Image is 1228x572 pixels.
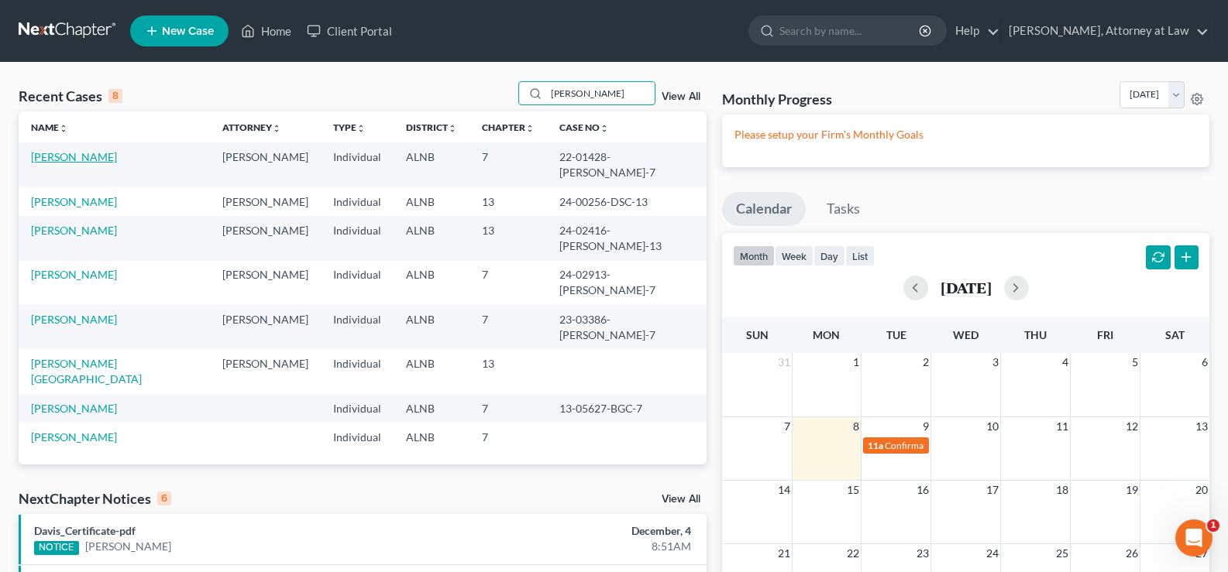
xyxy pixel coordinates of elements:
[210,349,321,393] td: [PERSON_NAME]
[985,417,1000,436] span: 10
[333,122,366,133] a: Typeunfold_more
[19,489,171,508] div: NextChapter Notices
[547,261,707,305] td: 24-02913-[PERSON_NAME]-7
[1001,17,1209,45] a: [PERSON_NAME], Attorney at Law
[321,394,394,423] td: Individual
[985,544,1000,563] span: 24
[1054,544,1070,563] span: 25
[85,539,171,554] a: [PERSON_NAME]
[394,261,470,305] td: ALNB
[813,328,840,341] span: Mon
[210,187,321,216] td: [PERSON_NAME]
[470,216,547,260] td: 13
[321,349,394,393] td: Individual
[483,523,691,539] div: December, 4
[776,481,792,499] span: 14
[662,91,700,102] a: View All
[915,544,930,563] span: 23
[34,541,79,555] div: NOTICE
[845,544,861,563] span: 22
[776,544,792,563] span: 21
[34,524,136,537] a: Davis_Certificate-pdf
[1194,481,1209,499] span: 20
[31,224,117,237] a: [PERSON_NAME]
[547,216,707,260] td: 24-02416-[PERSON_NAME]-13
[868,440,883,451] span: 11a
[783,417,792,436] span: 7
[779,16,921,45] input: Search by name...
[162,26,214,37] span: New Case
[722,192,806,226] a: Calendar
[470,187,547,216] td: 13
[482,122,535,133] a: Chapterunfold_more
[1130,353,1140,372] span: 5
[483,539,691,554] div: 8:51AM
[746,328,769,341] span: Sun
[321,305,394,349] td: Individual
[885,440,1049,451] span: Confirmation Date for [PERSON_NAME]
[1124,417,1140,436] span: 12
[321,187,394,216] td: Individual
[886,328,906,341] span: Tue
[470,305,547,349] td: 7
[991,353,1000,372] span: 3
[941,279,992,296] h2: [DATE]
[1061,353,1070,372] span: 4
[814,245,845,266] button: day
[559,122,609,133] a: Case Nounfold_more
[406,122,457,133] a: Districtunfold_more
[921,353,930,372] span: 2
[31,195,117,208] a: [PERSON_NAME]
[31,430,117,444] a: [PERSON_NAME]
[299,17,400,45] a: Client Portal
[31,150,117,163] a: [PERSON_NAME]
[394,187,470,216] td: ALNB
[547,142,707,187] td: 22-01428-[PERSON_NAME]-7
[394,349,470,393] td: ALNB
[31,122,68,133] a: Nameunfold_more
[470,394,547,423] td: 7
[851,417,861,436] span: 8
[921,417,930,436] span: 9
[470,423,547,451] td: 7
[547,305,707,349] td: 23-03386-[PERSON_NAME]-7
[525,124,535,133] i: unfold_more
[157,492,171,505] div: 6
[734,127,1197,142] p: Please setup your Firm's Monthly Goals
[845,481,861,499] span: 15
[1054,481,1070,499] span: 18
[31,268,117,281] a: [PERSON_NAME]
[1024,328,1047,341] span: Thu
[356,124,366,133] i: unfold_more
[272,124,281,133] i: unfold_more
[394,216,470,260] td: ALNB
[321,261,394,305] td: Individual
[394,394,470,423] td: ALNB
[31,313,117,326] a: [PERSON_NAME]
[222,122,281,133] a: Attorneyunfold_more
[1054,417,1070,436] span: 11
[662,494,700,505] a: View All
[1207,519,1219,532] span: 1
[915,481,930,499] span: 16
[233,17,299,45] a: Home
[1175,519,1213,557] iframe: Intercom live chat
[948,17,999,45] a: Help
[470,261,547,305] td: 7
[321,142,394,187] td: Individual
[31,357,142,385] a: [PERSON_NAME][GEOGRAPHIC_DATA]
[985,481,1000,499] span: 17
[210,142,321,187] td: [PERSON_NAME]
[394,423,470,451] td: ALNB
[775,245,814,266] button: week
[547,187,707,216] td: 24-00256-DSC-13
[19,87,122,105] div: Recent Cases
[733,245,775,266] button: month
[1165,328,1185,341] span: Sat
[394,142,470,187] td: ALNB
[108,89,122,103] div: 8
[394,305,470,349] td: ALNB
[470,142,547,187] td: 7
[470,349,547,393] td: 13
[1124,544,1140,563] span: 26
